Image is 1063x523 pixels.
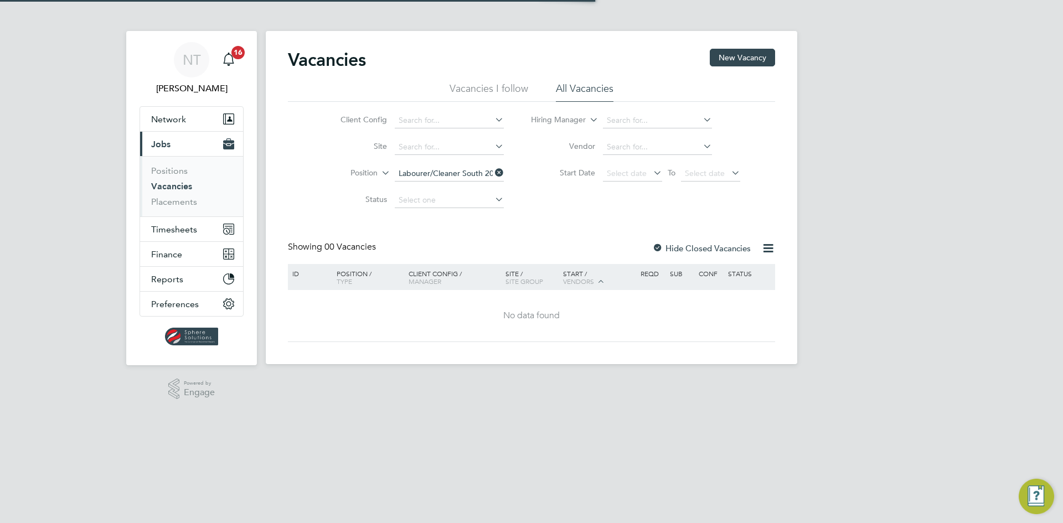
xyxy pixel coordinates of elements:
[184,388,215,397] span: Engage
[165,328,219,345] img: spheresolutions-logo-retina.png
[140,132,243,156] button: Jobs
[183,53,201,67] span: NT
[560,264,638,292] div: Start /
[140,42,244,95] a: NT[PERSON_NAME]
[290,264,328,283] div: ID
[638,264,667,283] div: Reqd
[409,277,441,286] span: Manager
[667,264,696,283] div: Sub
[218,42,240,77] a: 16
[710,49,775,66] button: New Vacancy
[395,139,504,155] input: Search for...
[395,193,504,208] input: Select one
[603,113,712,128] input: Search for...
[324,241,376,252] span: 00 Vacancies
[288,49,366,71] h2: Vacancies
[685,168,725,178] span: Select date
[151,274,183,284] span: Reports
[151,196,197,207] a: Placements
[531,141,595,151] label: Vendor
[184,379,215,388] span: Powered by
[328,264,406,291] div: Position /
[505,277,543,286] span: Site Group
[151,224,197,235] span: Timesheets
[314,168,378,179] label: Position
[406,264,503,291] div: Client Config /
[140,156,243,216] div: Jobs
[450,82,528,102] li: Vacancies I follow
[503,264,561,291] div: Site /
[696,264,725,283] div: Conf
[151,181,192,191] a: Vacancies
[288,241,378,253] div: Showing
[290,310,773,322] div: No data found
[140,292,243,316] button: Preferences
[140,107,243,131] button: Network
[151,299,199,309] span: Preferences
[337,277,352,286] span: Type
[140,328,244,345] a: Go to home page
[531,168,595,178] label: Start Date
[151,249,182,260] span: Finance
[664,165,679,180] span: To
[603,139,712,155] input: Search for...
[231,46,245,59] span: 16
[725,264,773,283] div: Status
[1019,479,1054,514] button: Engage Resource Center
[323,141,387,151] label: Site
[140,82,244,95] span: Nathan Taylor
[323,115,387,125] label: Client Config
[556,82,613,102] li: All Vacancies
[522,115,586,126] label: Hiring Manager
[607,168,647,178] span: Select date
[126,31,257,365] nav: Main navigation
[151,165,188,176] a: Positions
[652,243,751,253] label: Hide Closed Vacancies
[395,166,504,182] input: Search for...
[140,242,243,266] button: Finance
[151,114,186,125] span: Network
[140,217,243,241] button: Timesheets
[563,277,594,286] span: Vendors
[151,139,171,149] span: Jobs
[140,267,243,291] button: Reports
[395,113,504,128] input: Search for...
[168,379,215,400] a: Powered byEngage
[323,194,387,204] label: Status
